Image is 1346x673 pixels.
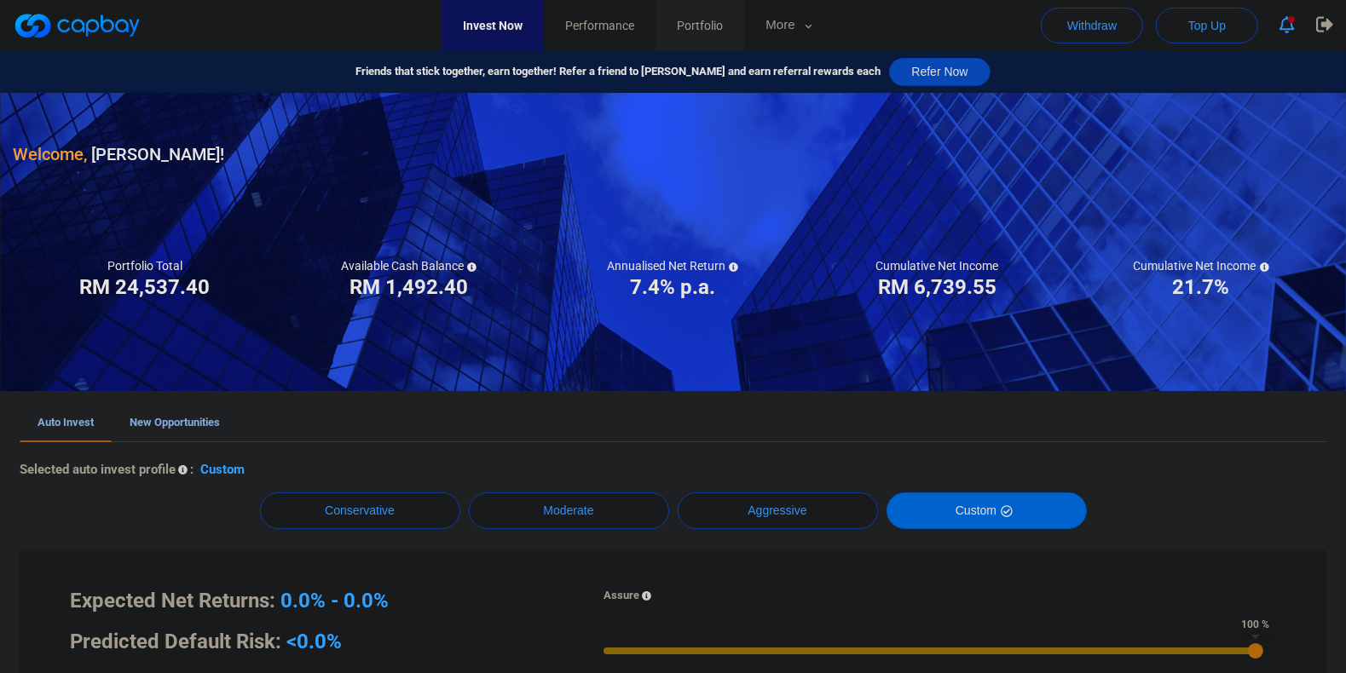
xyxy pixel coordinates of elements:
[604,587,639,605] p: Assure
[1238,613,1274,635] span: 100 %
[878,273,997,301] h3: RM 6,739.55
[469,492,669,529] button: Moderate
[286,630,342,653] span: <0.0%
[887,492,1087,529] button: Custom
[107,258,182,273] h5: Portfolio Total
[13,144,87,164] span: Welcome,
[630,273,715,301] h3: 7.4% p.a.
[20,459,176,480] p: Selected auto invest profile
[280,589,389,613] span: 0.0% - 0.0%
[607,258,738,273] h5: Annualised Net Return
[1188,17,1226,34] span: Top Up
[260,492,460,529] button: Conservative
[678,492,878,529] button: Aggressive
[565,16,634,35] span: Performance
[13,141,224,168] h3: [PERSON_NAME] !
[79,273,210,301] h3: RM 24,537.40
[1041,8,1143,43] button: Withdraw
[1173,273,1230,301] h3: 21.7%
[38,416,94,429] span: Auto Invest
[70,628,557,655] h3: Predicted Default Risk:
[1156,8,1258,43] button: Top Up
[875,258,998,273] h5: Cumulative Net Income
[130,416,220,429] span: New Opportunities
[70,587,557,614] h3: Expected Net Returns:
[889,58,990,86] button: Refer Now
[190,459,194,480] p: :
[1134,258,1269,273] h5: Cumulative Net Income
[349,273,468,301] h3: RM 1,492.40
[341,258,477,273] h5: Available Cash Balance
[355,63,881,81] span: Friends that stick together, earn together! Refer a friend to [PERSON_NAME] and earn referral rew...
[677,16,723,35] span: Portfolio
[200,459,245,480] p: Custom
